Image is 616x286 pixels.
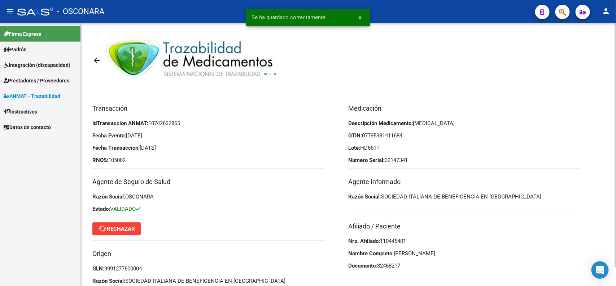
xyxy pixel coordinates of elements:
[381,193,542,200] span: SOCIEDAD ITALIANA DE BENEFICENCIA EN [GEOGRAPHIC_DATA]
[349,237,581,245] p: Nro. Afiliado:
[106,34,283,87] img: anmat.jpeg
[98,224,107,233] mat-icon: cached
[349,221,581,231] h3: Afiliado / Paciente
[148,120,180,127] span: 10742632865
[394,250,436,257] span: [PERSON_NAME]
[349,132,581,140] p: GTIN:
[4,61,70,69] span: Integración (discapacidad)
[4,30,41,38] span: Firma Express
[125,193,154,200] span: OSCONARA
[92,205,325,213] p: Estado:
[92,156,325,164] p: RNOS:
[104,265,142,272] span: 9991277600004
[349,119,581,127] p: Descripción Medicamento:
[385,157,408,163] span: 32147341
[377,262,401,269] span: 32468217
[92,177,325,187] h3: Agente de Seguro de Salud
[349,177,581,187] h3: Agente Informado
[108,157,126,163] span: 105002
[362,132,403,139] span: 07795381411684
[6,7,14,16] mat-icon: menu
[4,108,37,116] span: Instructivos
[252,14,326,21] span: Se ha guardado correctamente
[92,277,325,285] p: Razón Social:
[57,4,104,20] span: - OSCONARA
[349,103,581,114] h3: Medicación
[361,145,380,151] span: HD6611
[349,156,581,164] p: Número Serial:
[125,278,285,284] span: SOCIEDAD ITALIANA DE BENEFICENCIA EN [GEOGRAPHIC_DATA]
[349,249,581,257] p: Nombre Completo:
[140,145,156,151] span: [DATE]
[92,56,101,65] mat-icon: arrow_back
[413,120,455,127] span: [MEDICAL_DATA]
[92,119,325,127] p: IdTransaccion ANMAT:
[4,77,69,85] span: Prestadores / Proveedores
[126,132,142,139] span: [DATE]
[92,222,141,235] button: Rechazar
[92,144,325,152] p: Fecha Transaccion:
[4,46,27,54] span: Padrón
[4,92,60,100] span: ANMAT - Trazabilidad
[380,238,406,244] span: 110445401
[110,206,140,212] span: VALIDADO
[92,103,325,114] h3: Transacción
[349,262,581,270] p: Documento:
[92,132,325,140] p: Fecha Evento:
[591,261,609,279] div: Open Intercom Messenger
[353,11,367,24] button: x
[349,193,581,201] p: Razón Social:
[92,193,325,201] p: Razón Social:
[92,265,325,273] p: GLN:
[349,144,581,152] p: Lote:
[92,249,325,259] h3: Origen
[359,14,362,21] span: x
[4,123,51,131] span: Datos de contacto
[98,226,135,232] span: Rechazar
[602,7,610,16] mat-icon: person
